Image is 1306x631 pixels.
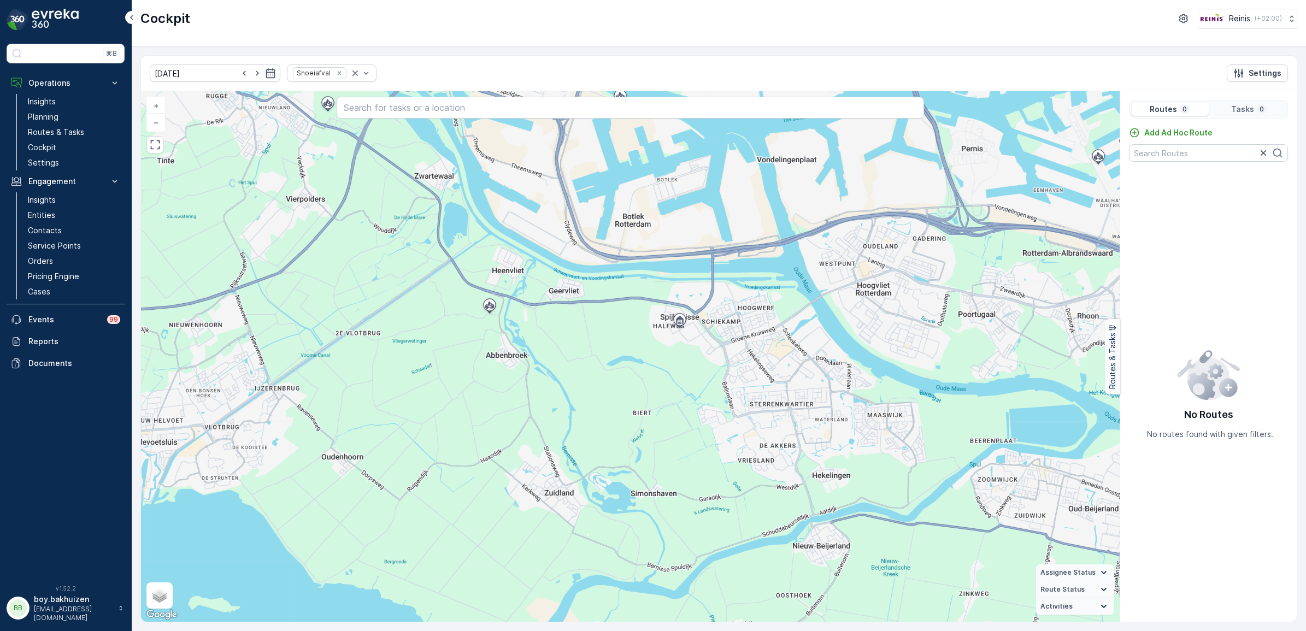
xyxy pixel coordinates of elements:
[32,9,79,31] img: logo_dark-DEwI_e13.png
[28,210,55,221] p: Entities
[1258,105,1265,114] p: 0
[28,176,103,187] p: Engagement
[28,78,103,89] p: Operations
[7,9,28,31] img: logo
[1231,104,1254,115] p: Tasks
[144,608,180,622] a: Open this area in Google Maps (opens a new window)
[28,225,62,236] p: Contacts
[106,49,117,58] p: ⌘B
[1249,68,1281,79] p: Settings
[1144,127,1213,138] p: Add Ad Hoc Route
[1129,127,1213,138] a: Add Ad Hoc Route
[154,117,159,127] span: −
[23,125,125,140] a: Routes & Tasks
[23,94,125,109] a: Insights
[23,208,125,223] a: Entities
[23,155,125,170] a: Settings
[28,286,50,297] p: Cases
[28,142,56,153] p: Cockpit
[7,309,125,331] a: Events99
[1036,598,1114,615] summary: Activities
[28,111,58,122] p: Planning
[1150,104,1177,115] p: Routes
[1107,333,1118,389] p: Routes & Tasks
[28,194,56,205] p: Insights
[28,96,56,107] p: Insights
[28,314,101,325] p: Events
[1229,13,1250,24] p: Reinis
[23,223,125,238] a: Contacts
[28,157,59,168] p: Settings
[23,284,125,299] a: Cases
[1227,64,1288,82] button: Settings
[23,269,125,284] a: Pricing Engine
[23,140,125,155] a: Cockpit
[1181,105,1188,114] p: 0
[7,331,125,352] a: Reports
[7,170,125,192] button: Engagement
[34,594,113,605] p: boy.bakhuizen
[28,336,120,347] p: Reports
[109,315,118,324] p: 99
[1129,144,1288,162] input: Search Routes
[1255,14,1282,23] p: ( +02:00 )
[1184,407,1233,422] p: No Routes
[154,101,158,110] span: +
[1036,564,1114,581] summary: Assignee Status
[337,97,924,119] input: Search for tasks or a location
[7,72,125,94] button: Operations
[9,599,27,617] div: BB
[1199,9,1297,28] button: Reinis(+02:00)
[1199,13,1225,25] img: Reinis-Logo-Vrijstaand_Tekengebied-1-copy2_aBO4n7j.png
[148,583,172,608] a: Layers
[140,10,190,27] p: Cockpit
[23,109,125,125] a: Planning
[28,127,84,138] p: Routes & Tasks
[1036,581,1114,598] summary: Route Status
[28,358,120,369] p: Documents
[148,98,164,114] a: Zoom In
[28,240,81,251] p: Service Points
[293,68,332,78] div: Snoeiafval
[1040,585,1085,594] span: Route Status
[23,253,125,269] a: Orders
[1040,602,1073,611] span: Activities
[148,114,164,131] a: Zoom Out
[1147,429,1273,440] p: No routes found with given filters.
[34,605,113,622] p: [EMAIL_ADDRESS][DOMAIN_NAME]
[333,69,345,78] div: Remove Snoeiafval
[144,608,180,622] img: Google
[1176,348,1240,400] img: config error
[23,192,125,208] a: Insights
[1040,568,1096,577] span: Assignee Status
[7,594,125,622] button: BBboy.bakhuizen[EMAIL_ADDRESS][DOMAIN_NAME]
[7,352,125,374] a: Documents
[28,271,79,282] p: Pricing Engine
[23,238,125,253] a: Service Points
[150,64,280,82] input: dd/mm/yyyy
[28,256,53,267] p: Orders
[7,585,125,592] span: v 1.52.2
